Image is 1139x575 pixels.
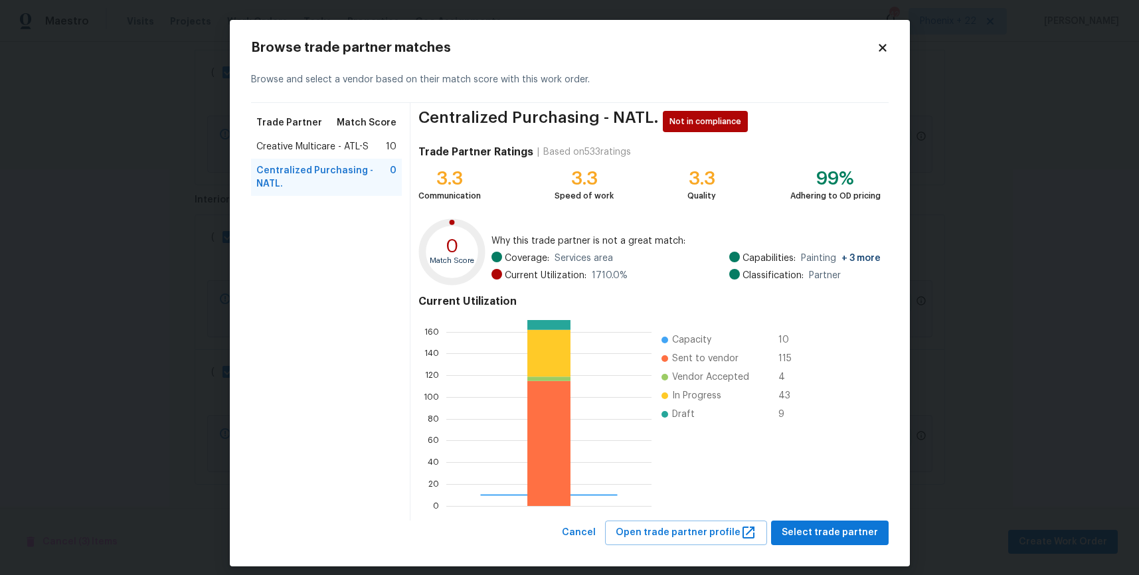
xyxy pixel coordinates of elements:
[771,521,889,545] button: Select trade partner
[687,189,716,203] div: Quality
[390,164,396,191] span: 0
[386,140,396,153] span: 10
[418,172,481,185] div: 3.3
[778,389,800,402] span: 43
[801,252,881,265] span: Painting
[429,480,440,488] text: 20
[424,393,440,401] text: 100
[778,333,800,347] span: 10
[687,172,716,185] div: 3.3
[418,295,880,308] h4: Current Utilization
[446,237,459,256] text: 0
[428,415,440,423] text: 80
[555,252,613,265] span: Services area
[672,389,721,402] span: In Progress
[605,521,767,545] button: Open trade partner profile
[256,140,369,153] span: Creative Multicare - ATL-S
[418,111,659,132] span: Centralized Purchasing - NATL.
[778,370,800,384] span: 4
[434,502,440,510] text: 0
[672,333,711,347] span: Capacity
[418,189,481,203] div: Communication
[790,172,881,185] div: 99%
[256,116,322,129] span: Trade Partner
[256,164,391,191] span: Centralized Purchasing - NATL.
[505,269,586,282] span: Current Utilization:
[491,234,881,248] span: Why this trade partner is not a great match:
[251,41,877,54] h2: Browse trade partner matches
[430,257,475,264] text: Match Score
[533,145,543,159] div: |
[428,437,440,445] text: 60
[428,458,440,466] text: 40
[782,525,878,541] span: Select trade partner
[555,172,614,185] div: 3.3
[425,350,440,358] text: 140
[743,269,804,282] span: Classification:
[425,328,440,336] text: 160
[743,252,796,265] span: Capabilities:
[562,525,596,541] span: Cancel
[778,408,800,421] span: 9
[426,371,440,379] text: 120
[790,189,881,203] div: Adhering to OD pricing
[543,145,631,159] div: Based on 533 ratings
[616,525,756,541] span: Open trade partner profile
[505,252,549,265] span: Coverage:
[557,521,601,545] button: Cancel
[555,189,614,203] div: Speed of work
[669,115,746,128] span: Not in compliance
[672,370,749,384] span: Vendor Accepted
[251,57,889,103] div: Browse and select a vendor based on their match score with this work order.
[841,254,881,263] span: + 3 more
[672,352,739,365] span: Sent to vendor
[592,269,628,282] span: 1710.0 %
[672,408,695,421] span: Draft
[337,116,396,129] span: Match Score
[778,352,800,365] span: 115
[809,269,841,282] span: Partner
[418,145,533,159] h4: Trade Partner Ratings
